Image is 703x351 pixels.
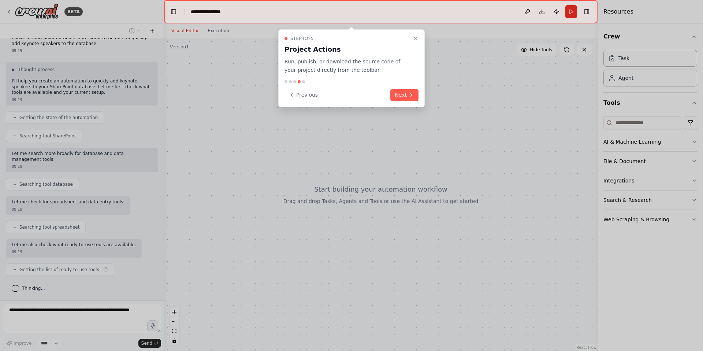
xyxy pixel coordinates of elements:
[168,7,179,17] button: Hide left sidebar
[411,34,420,43] button: Close walkthrough
[290,36,314,41] span: Step 4 of 5
[284,58,410,74] p: Run, publish, or download the source code of your project directly from the toolbar.
[284,89,322,101] button: Previous
[390,89,419,101] button: Next
[284,44,410,55] h3: Project Actions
